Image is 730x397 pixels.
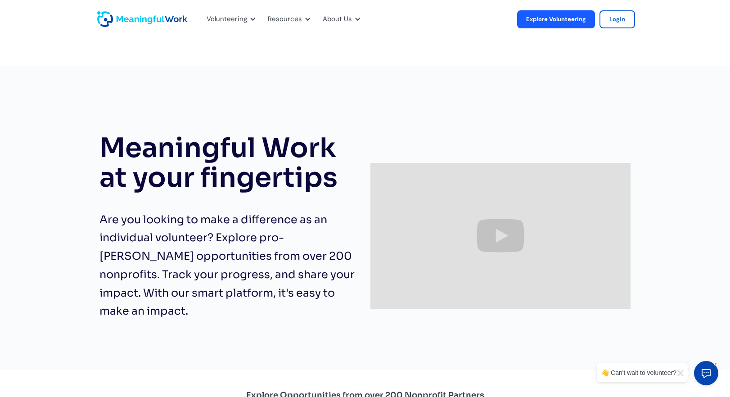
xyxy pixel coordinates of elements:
[323,14,352,25] div: About Us
[262,5,313,34] div: Resources
[201,5,258,34] div: Volunteering
[517,10,595,28] a: Explore Volunteering
[370,163,631,309] iframe: Welcome to Meaningful Work Product Demo Video
[207,14,247,25] div: Volunteering
[601,368,676,378] div: 👋 Can't wait to volunteer?
[599,10,635,28] a: Login
[268,14,302,25] div: Resources
[97,11,120,27] a: home
[99,211,360,321] p: Are you looking to make a difference as an individual volunteer? Explore pro-[PERSON_NAME] opport...
[99,133,360,193] h1: Meaningful Work at your fingertips
[317,5,363,34] div: About Us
